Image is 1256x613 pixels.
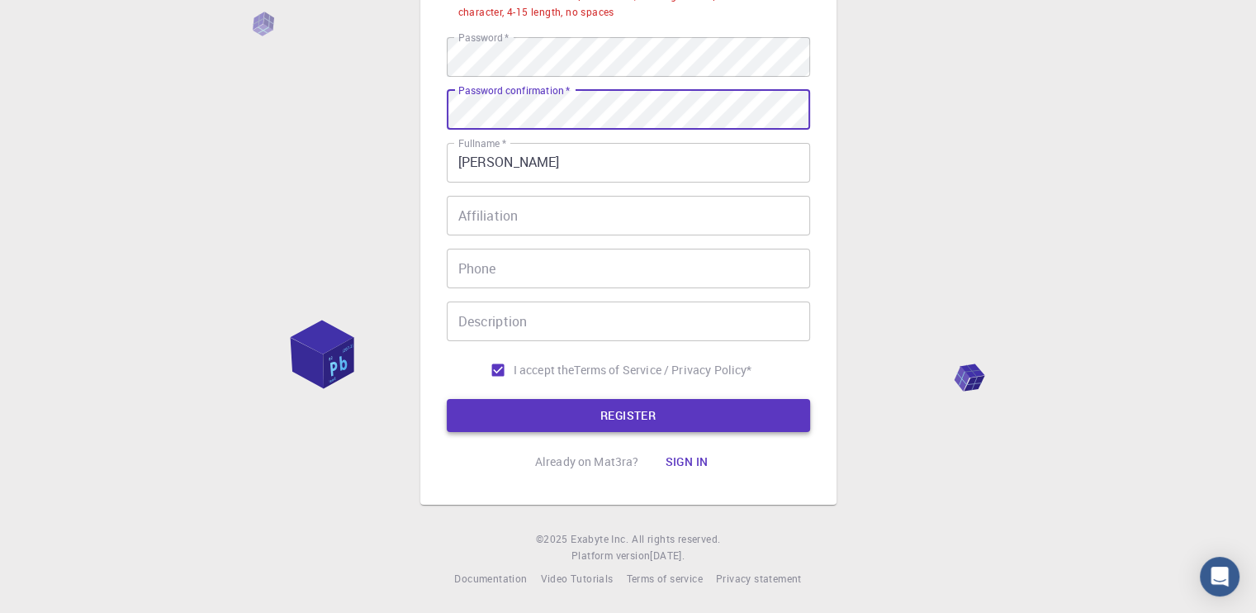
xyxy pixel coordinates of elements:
[716,571,802,587] a: Privacy statement
[650,548,685,564] a: [DATE].
[536,531,571,548] span: © 2025
[458,136,506,150] label: Fullname
[716,572,802,585] span: Privacy statement
[571,532,628,545] span: Exabyte Inc.
[458,31,509,45] label: Password
[540,571,613,587] a: Video Tutorials
[652,445,721,478] button: Sign in
[458,83,570,97] label: Password confirmation
[447,399,810,432] button: REGISTER
[632,531,720,548] span: All rights reserved.
[540,572,613,585] span: Video Tutorials
[454,571,527,587] a: Documentation
[574,362,751,378] a: Terms of Service / Privacy Policy*
[1200,557,1239,596] div: Open Intercom Messenger
[535,454,639,470] p: Already on Mat3ra?
[454,572,527,585] span: Documentation
[571,531,628,548] a: Exabyte Inc.
[571,548,650,564] span: Platform version
[626,572,702,585] span: Terms of service
[650,549,685,562] span: [DATE] .
[514,362,575,378] span: I accept the
[626,571,702,587] a: Terms of service
[574,362,751,378] p: Terms of Service / Privacy Policy *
